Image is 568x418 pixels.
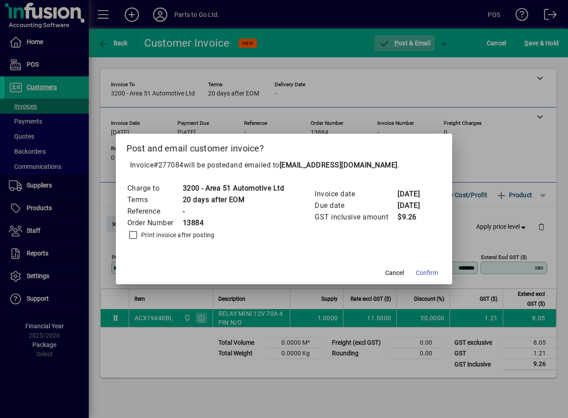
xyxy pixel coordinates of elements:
td: [DATE] [397,188,433,200]
td: Reference [127,206,182,217]
td: 20 days after EOM [182,194,284,206]
td: - [182,206,284,217]
span: Cancel [385,268,404,278]
td: 13884 [182,217,284,229]
td: Invoice date [314,188,397,200]
span: #277084 [154,161,184,169]
td: Due date [314,200,397,211]
td: Charge to [127,183,182,194]
span: Confirm [416,268,438,278]
button: Cancel [380,265,409,281]
td: 3200 - Area 51 Automotive Ltd [182,183,284,194]
td: Order Number [127,217,182,229]
b: [EMAIL_ADDRESS][DOMAIN_NAME] [280,161,398,169]
h2: Post and email customer invoice? [116,134,453,159]
td: $9.26 [397,211,433,223]
td: [DATE] [397,200,433,211]
span: and emailed to [230,161,398,169]
p: Invoice will be posted . [126,160,442,171]
td: GST inclusive amount [314,211,397,223]
label: Print invoice after posting [139,231,215,239]
button: Confirm [412,265,442,281]
td: Terms [127,194,182,206]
